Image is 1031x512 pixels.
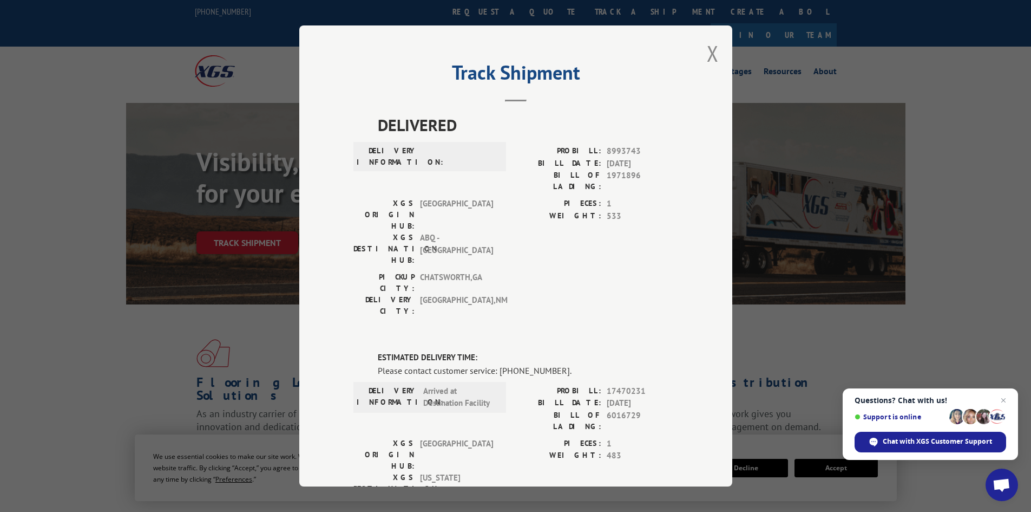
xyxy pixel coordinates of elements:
label: PIECES: [516,198,601,210]
span: Support is online [855,413,945,421]
span: [GEOGRAPHIC_DATA] , NM [420,294,493,317]
h2: Track Shipment [353,65,678,86]
span: [US_STATE][GEOGRAPHIC_DATA] [420,472,493,506]
div: Open chat [986,469,1018,501]
label: PIECES: [516,438,601,450]
span: 8993743 [607,145,678,158]
span: DELIVERED [378,113,678,137]
span: 17470231 [607,385,678,398]
label: DELIVERY CITY: [353,294,415,317]
span: 533 [607,210,678,223]
span: 1 [607,198,678,210]
label: WEIGHT: [516,210,601,223]
button: Close modal [707,39,719,68]
label: XGS ORIGIN HUB: [353,438,415,472]
label: PROBILL: [516,145,601,158]
span: [DATE] [607,397,678,410]
label: WEIGHT: [516,450,601,462]
span: 6016729 [607,410,678,432]
span: ABQ - [GEOGRAPHIC_DATA] [420,232,493,266]
label: BILL OF LADING: [516,410,601,432]
span: [GEOGRAPHIC_DATA] [420,198,493,232]
span: Arrived at Destination Facility [423,385,496,410]
label: XGS ORIGIN HUB: [353,198,415,232]
span: CHATSWORTH , GA [420,271,493,294]
label: XGS DESTINATION HUB: [353,472,415,506]
label: PROBILL: [516,385,601,398]
span: [GEOGRAPHIC_DATA] [420,438,493,472]
label: PICKUP CITY: [353,271,415,294]
span: Close chat [997,394,1010,407]
label: DELIVERY INFORMATION: [357,145,418,168]
span: 483 [607,450,678,462]
label: ESTIMATED DELIVERY TIME: [378,352,678,364]
span: [DATE] [607,158,678,170]
span: 1 [607,438,678,450]
span: 1971896 [607,170,678,192]
span: Chat with XGS Customer Support [883,437,992,446]
label: XGS DESTINATION HUB: [353,232,415,266]
div: Chat with XGS Customer Support [855,432,1006,452]
label: DELIVERY INFORMATION: [357,385,418,410]
div: Please contact customer service: [PHONE_NUMBER]. [378,364,678,377]
span: Questions? Chat with us! [855,396,1006,405]
label: BILL DATE: [516,397,601,410]
label: BILL DATE: [516,158,601,170]
label: BILL OF LADING: [516,170,601,192]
